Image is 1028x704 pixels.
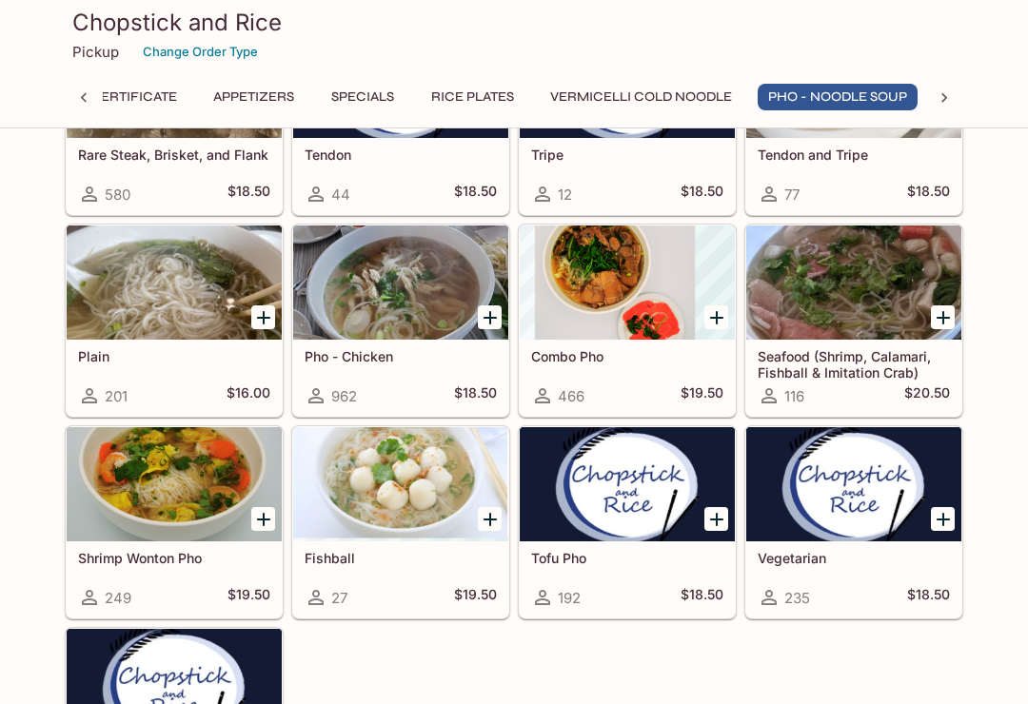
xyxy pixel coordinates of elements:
[67,225,282,340] div: Plain
[746,24,961,138] div: Tendon and Tripe
[681,183,723,205] h5: $18.50
[78,550,270,566] h5: Shrimp Wonton Pho
[227,183,270,205] h5: $18.50
[904,384,950,407] h5: $20.50
[78,147,270,163] h5: Rare Steak, Brisket, and Flank
[134,37,267,67] button: Change Order Type
[72,43,119,61] p: Pickup
[704,305,728,329] button: Add Combo Pho
[105,387,128,405] span: 201
[745,426,962,618] a: Vegetarian235$18.50
[105,186,130,204] span: 580
[478,305,502,329] button: Add Pho - Chicken
[293,427,508,541] div: Fishball
[540,84,742,110] button: Vermicelli Cold Noodle
[520,427,735,541] div: Tofu Pho
[305,348,497,364] h5: Pho - Chicken
[331,589,347,607] span: 27
[421,84,524,110] button: Rice Plates
[331,387,357,405] span: 962
[746,427,961,541] div: Vegetarian
[320,84,405,110] button: Specials
[105,589,131,607] span: 249
[758,348,950,380] h5: Seafood (Shrimp, Calamari, Fishball & Imitation Crab)
[531,147,723,163] h5: Tripe
[293,225,508,340] div: Pho - Chicken
[454,183,497,205] h5: $18.50
[558,589,581,607] span: 192
[331,186,350,204] span: 44
[784,387,804,405] span: 116
[67,24,282,138] div: Rare Steak, Brisket, and Flank
[78,348,270,364] h5: Plain
[558,387,584,405] span: 466
[305,147,497,163] h5: Tendon
[531,348,723,364] h5: Combo Pho
[758,147,950,163] h5: Tendon and Tripe
[520,225,735,340] div: Combo Pho
[907,586,950,609] h5: $18.50
[66,426,283,618] a: Shrimp Wonton Pho249$19.50
[758,550,950,566] h5: Vegetarian
[305,550,497,566] h5: Fishball
[784,589,810,607] span: 235
[519,426,736,618] a: Tofu Pho192$18.50
[519,225,736,417] a: Combo Pho466$19.50
[454,586,497,609] h5: $19.50
[531,550,723,566] h5: Tofu Pho
[907,183,950,205] h5: $18.50
[251,305,275,329] button: Add Plain
[558,186,572,204] span: 12
[47,84,188,110] button: Gift Certificate
[203,84,305,110] button: Appetizers
[292,225,509,417] a: Pho - Chicken962$18.50
[704,507,728,531] button: Add Tofu Pho
[520,24,735,138] div: Tripe
[66,225,283,417] a: Plain201$16.00
[454,384,497,407] h5: $18.50
[745,225,962,417] a: Seafood (Shrimp, Calamari, Fishball & Imitation Crab)116$20.50
[681,586,723,609] h5: $18.50
[67,427,282,541] div: Shrimp Wonton Pho
[931,305,955,329] button: Add Seafood (Shrimp, Calamari, Fishball & Imitation Crab)
[931,507,955,531] button: Add Vegetarian
[251,507,275,531] button: Add Shrimp Wonton Pho
[72,8,956,37] h3: Chopstick and Rice
[227,586,270,609] h5: $19.50
[758,84,918,110] button: Pho - Noodle Soup
[227,384,270,407] h5: $16.00
[681,384,723,407] h5: $19.50
[478,507,502,531] button: Add Fishball
[292,426,509,618] a: Fishball27$19.50
[293,24,508,138] div: Tendon
[784,186,800,204] span: 77
[746,225,961,340] div: Seafood (Shrimp, Calamari, Fishball & Imitation Crab)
